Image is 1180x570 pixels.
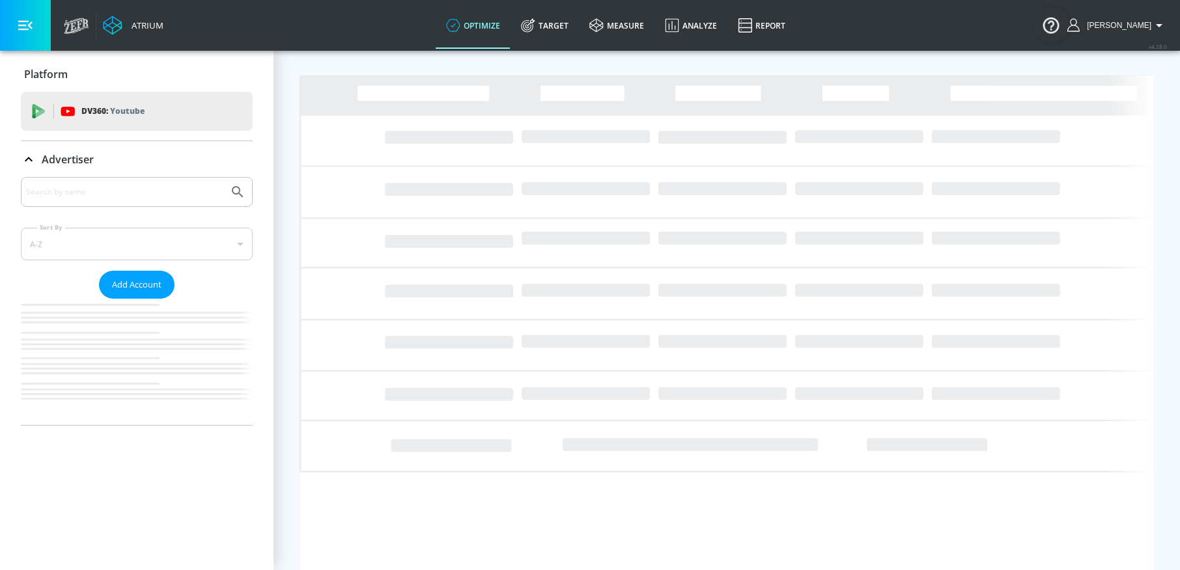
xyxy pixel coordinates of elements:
[579,2,654,49] a: measure
[99,271,175,299] button: Add Account
[727,2,796,49] a: Report
[21,177,253,425] div: Advertiser
[511,2,579,49] a: Target
[81,104,145,118] p: DV360:
[654,2,727,49] a: Analyze
[1082,21,1151,30] span: login as: amanda.cermak@zefr.com
[24,67,68,81] p: Platform
[1033,7,1069,43] button: Open Resource Center
[21,92,253,131] div: DV360: Youtube
[21,299,253,425] nav: list of Advertiser
[103,16,163,35] a: Atrium
[110,104,145,118] p: Youtube
[21,56,253,92] div: Platform
[37,223,65,232] label: Sort By
[21,228,253,260] div: A-Z
[1067,18,1167,33] button: [PERSON_NAME]
[126,20,163,31] div: Atrium
[112,277,162,292] span: Add Account
[42,152,94,167] p: Advertiser
[21,141,253,178] div: Advertiser
[1149,43,1167,50] span: v 4.28.0
[26,183,223,200] input: Search by name
[436,2,511,49] a: optimize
